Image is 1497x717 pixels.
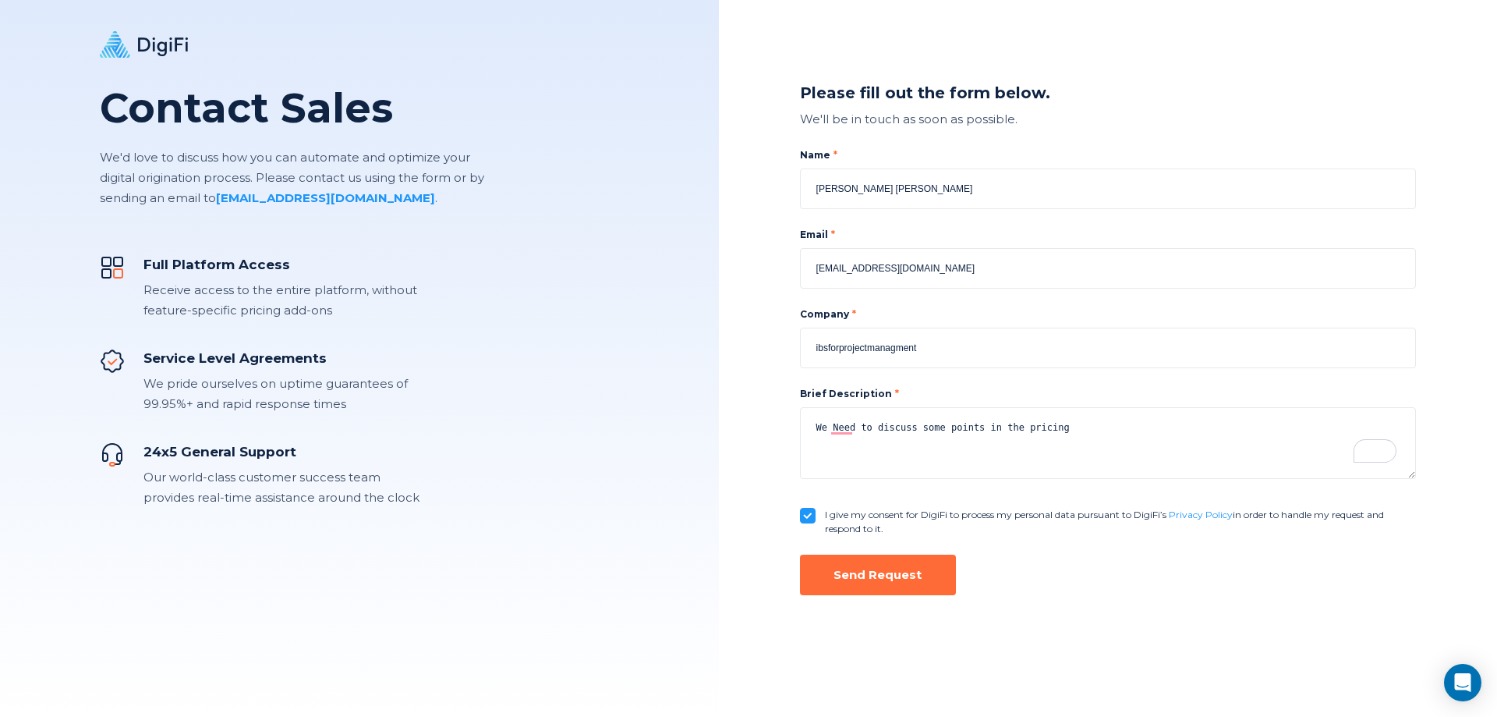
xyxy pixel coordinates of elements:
[143,467,419,508] div: Our world-class customer success team provides real-time assistance around the clock
[143,255,419,274] div: Full Platform Access
[216,190,435,205] a: [EMAIL_ADDRESS][DOMAIN_NAME]
[800,388,899,399] label: Brief Description
[143,442,419,461] div: 24x5 General Support
[100,85,486,132] h1: Contact Sales
[143,280,419,321] div: Receive access to the entire platform, without feature-specific pricing add-ons
[100,147,486,208] p: We'd love to discuss how you can automate and optimize your digital origination process. Please c...
[800,555,956,595] button: Send Request
[825,508,1416,536] label: I give my consent for DigiFi to process my personal data pursuant to DigiFi’s in order to handle ...
[143,349,419,367] div: Service Level Agreements
[1169,509,1233,520] a: Privacy Policy
[143,374,419,414] div: We pride ourselves on uptime guarantees of 99.95%+ and rapid response times
[800,148,1416,162] label: Name
[800,407,1416,479] textarea: To enrich screen reader interactions, please activate Accessibility in Grammarly extension settings
[1444,664,1481,701] div: Open Intercom Messenger
[800,82,1416,105] div: Please fill out the form below.
[833,567,922,583] div: Send Request
[800,228,1416,242] label: Email
[800,109,1416,130] div: We'll be in touch as soon as possible.
[800,307,1416,321] label: Company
